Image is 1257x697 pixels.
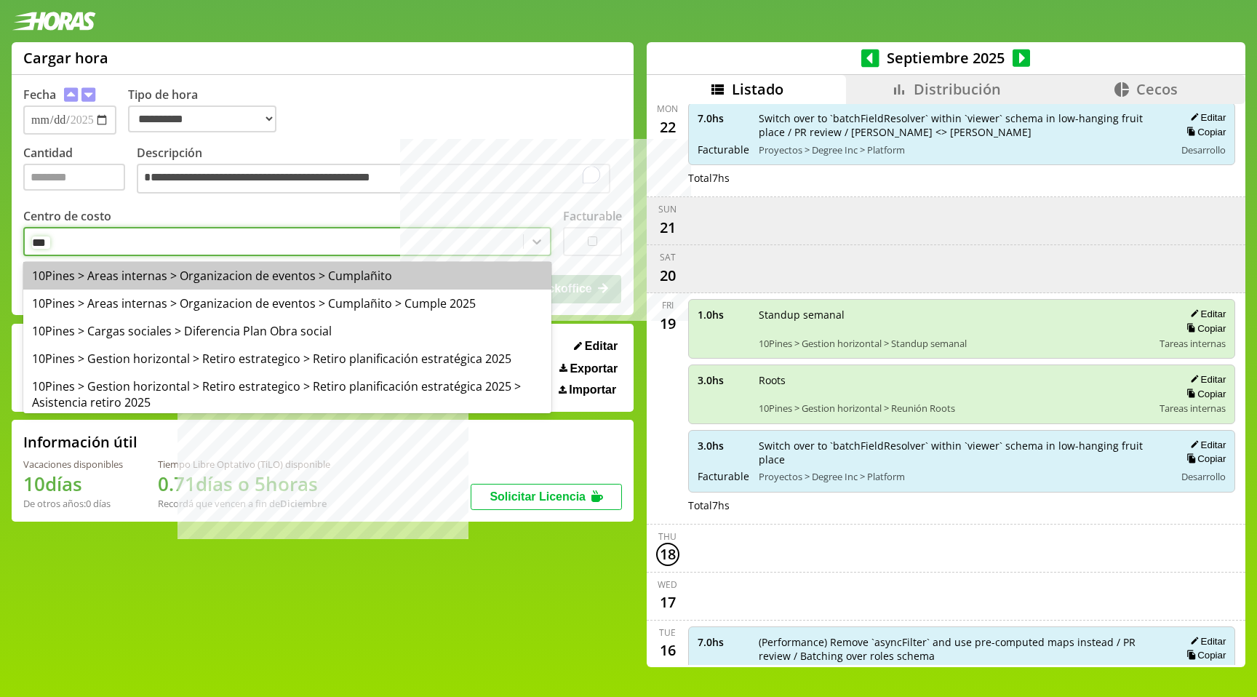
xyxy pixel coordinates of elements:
[1160,337,1226,350] span: Tareas internas
[759,337,1150,350] span: 10Pines > Gestion horizontal > Standup semanal
[23,317,551,345] div: 10Pines > Cargas sociales > Diferencia Plan Obra social
[656,215,679,239] div: 21
[698,469,749,483] span: Facturable
[23,48,108,68] h1: Cargar hora
[698,308,749,322] span: 1.0 hs
[759,308,1150,322] span: Standup semanal
[914,79,1001,99] span: Distribución
[158,471,330,497] h1: 0.71 días o 5 horas
[732,79,783,99] span: Listado
[759,470,1165,483] span: Proyectos > Degree Inc > Platform
[656,543,679,566] div: 18
[1160,402,1226,415] span: Tareas internas
[658,203,677,215] div: Sun
[759,402,1150,415] span: 10Pines > Gestion horizontal > Reunión Roots
[759,143,1165,156] span: Proyectos > Degree Inc > Platform
[12,12,96,31] img: logotipo
[698,373,749,387] span: 3.0 hs
[759,635,1165,663] span: (Performance) Remove `asyncFilter` and use pre-computed maps instead / PR review / Batching over ...
[660,251,676,263] div: Sat
[128,105,276,132] select: Tipo de hora
[688,498,1236,512] div: Total 7 hs
[280,497,327,510] b: Diciembre
[1186,635,1226,648] button: Editar
[698,635,749,649] span: 7.0 hs
[23,432,137,452] h2: Información útil
[656,591,679,614] div: 17
[656,311,679,335] div: 19
[1181,470,1226,483] span: Desarrollo
[1136,79,1178,99] span: Cecos
[1182,322,1226,335] button: Copiar
[647,104,1245,666] div: scrollable content
[759,373,1150,387] span: Roots
[23,345,551,373] div: 10Pines > Gestion horizontal > Retiro estrategico > Retiro planificación estratégica 2025
[656,115,679,138] div: 22
[759,111,1165,139] span: Switch over to `batchFieldResolver` within `viewer` schema in low-hanging fruit place / PR review...
[698,143,749,156] span: Facturable
[1186,111,1226,124] button: Editar
[555,362,622,376] button: Exportar
[688,171,1236,185] div: Total 7 hs
[1182,126,1226,138] button: Copiar
[490,490,586,503] span: Solicitar Licencia
[137,145,622,198] label: Descripción
[657,103,678,115] div: Mon
[23,262,551,290] div: 10Pines > Areas internas > Organizacion de eventos > Cumplañito
[662,299,674,311] div: Fri
[1186,373,1226,386] button: Editar
[23,497,123,510] div: De otros años: 0 días
[23,164,125,191] input: Cantidad
[23,290,551,317] div: 10Pines > Areas internas > Organizacion de eventos > Cumplañito > Cumple 2025
[1182,649,1226,661] button: Copiar
[570,362,618,375] span: Exportar
[879,48,1013,68] span: Septiembre 2025
[658,530,677,543] div: Thu
[656,639,679,662] div: 16
[569,383,616,397] span: Importar
[659,626,676,639] div: Tue
[585,340,618,353] span: Editar
[158,497,330,510] div: Recordá que vencen a fin de
[1182,453,1226,465] button: Copiar
[658,578,677,591] div: Wed
[471,484,622,510] button: Solicitar Licencia
[23,458,123,471] div: Vacaciones disponibles
[1182,388,1226,400] button: Copiar
[23,145,137,198] label: Cantidad
[563,208,622,224] label: Facturable
[23,87,56,103] label: Fecha
[570,339,622,354] button: Editar
[1186,439,1226,451] button: Editar
[698,111,749,125] span: 7.0 hs
[1181,143,1226,156] span: Desarrollo
[158,458,330,471] div: Tiempo Libre Optativo (TiLO) disponible
[137,164,610,194] textarea: To enrich screen reader interactions, please activate Accessibility in Grammarly extension settings
[656,263,679,287] div: 20
[23,373,551,416] div: 10Pines > Gestion horizontal > Retiro estrategico > Retiro planificación estratégica 2025 > Asist...
[1186,308,1226,320] button: Editar
[23,471,123,497] h1: 10 días
[759,439,1165,466] span: Switch over to `batchFieldResolver` within `viewer` schema in low-hanging fruit place
[128,87,288,135] label: Tipo de hora
[23,208,111,224] label: Centro de costo
[698,439,749,453] span: 3.0 hs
